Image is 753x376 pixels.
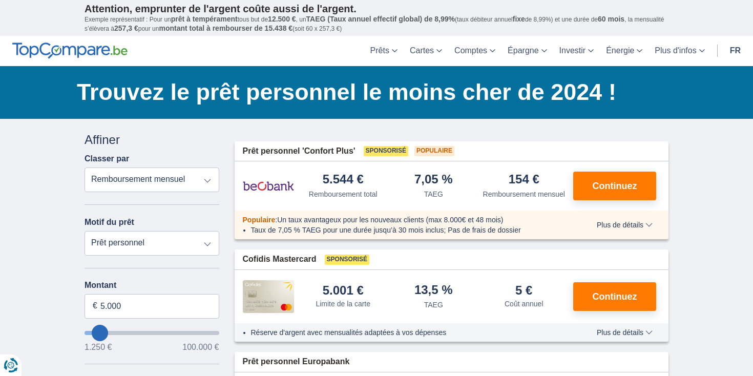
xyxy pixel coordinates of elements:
li: Réserve d'argent avec mensualités adaptées à vos dépenses [251,327,567,338]
button: Continuez [573,172,656,200]
span: Prêt personnel 'Confort Plus' [243,145,355,157]
span: Un taux avantageux pour les nouveaux clients (max 8.000€ et 48 mois) [277,216,503,224]
span: montant total à rembourser de 15.438 € [159,24,292,32]
span: TAEG (Taux annuel effectif global) de 8,99% [306,15,455,23]
span: Cofidis Mastercard [243,254,317,265]
span: € [93,300,97,312]
input: wantToBorrow [85,331,219,335]
a: Comptes [448,36,501,66]
div: 154 € [509,173,539,187]
label: Montant [85,281,219,290]
p: Attention, emprunter de l'argent coûte aussi de l'argent. [85,3,668,15]
a: Cartes [404,36,448,66]
span: Populaire [243,216,276,224]
label: Motif du prêt [85,218,134,227]
span: Plus de détails [597,221,653,228]
span: 12.500 € [268,15,296,23]
span: prêt à tempérament [171,15,238,23]
div: TAEG [424,300,443,310]
span: 257,3 € [114,24,138,32]
a: Investir [553,36,600,66]
a: fr [724,36,747,66]
span: Populaire [414,146,454,156]
img: TopCompare [12,43,128,59]
span: Prêt personnel Europabank [243,356,350,368]
a: Plus d'infos [649,36,710,66]
div: Remboursement mensuel [483,189,565,199]
span: Sponsorisé [325,255,369,265]
button: Plus de détails [589,328,660,337]
span: Continuez [593,292,637,301]
div: Affiner [85,131,219,149]
img: pret personnel Cofidis CC [243,280,294,313]
a: Épargne [501,36,553,66]
a: Énergie [600,36,649,66]
span: 100.000 € [182,343,219,351]
div: 5.001 € [323,284,364,297]
span: 60 mois [598,15,624,23]
div: 7,05 % [414,173,453,187]
img: pret personnel Beobank [243,173,294,199]
div: : [235,215,575,225]
span: 1.250 € [85,343,112,351]
button: Continuez [573,282,656,311]
p: Exemple représentatif : Pour un tous but de , un (taux débiteur annuel de 8,99%) et une durée de ... [85,15,668,33]
div: Coût annuel [505,299,543,309]
span: Sponsorisé [364,146,408,156]
button: Plus de détails [589,221,660,229]
label: Classer par [85,154,129,163]
div: TAEG [424,189,443,199]
span: fixe [513,15,525,23]
h1: Trouvez le prêt personnel le moins cher de 2024 ! [77,76,668,108]
a: Prêts [364,36,404,66]
li: Taux de 7,05 % TAEG pour une durée jusqu’à 30 mois inclus; Pas de frais de dossier [251,225,567,235]
span: Plus de détails [597,329,653,336]
span: Continuez [593,181,637,191]
div: 5.544 € [323,173,364,187]
div: 5 € [515,284,532,297]
div: Limite de la carte [316,299,370,309]
div: Remboursement total [309,189,378,199]
div: 13,5 % [414,284,453,298]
